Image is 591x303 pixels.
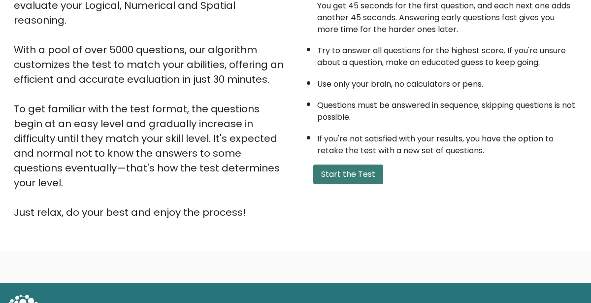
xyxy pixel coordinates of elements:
[317,95,577,123] li: Questions must be answered in sequence; skipping questions is not possible.
[313,165,383,184] button: Start the Test
[317,128,577,157] li: If you're not satisfied with your results, you have the option to retake the test with a new set ...
[317,40,577,68] li: Try to answer all questions for the highest score. If you're unsure about a question, make an edu...
[317,73,577,90] li: Use only your brain, no calculators or pens.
